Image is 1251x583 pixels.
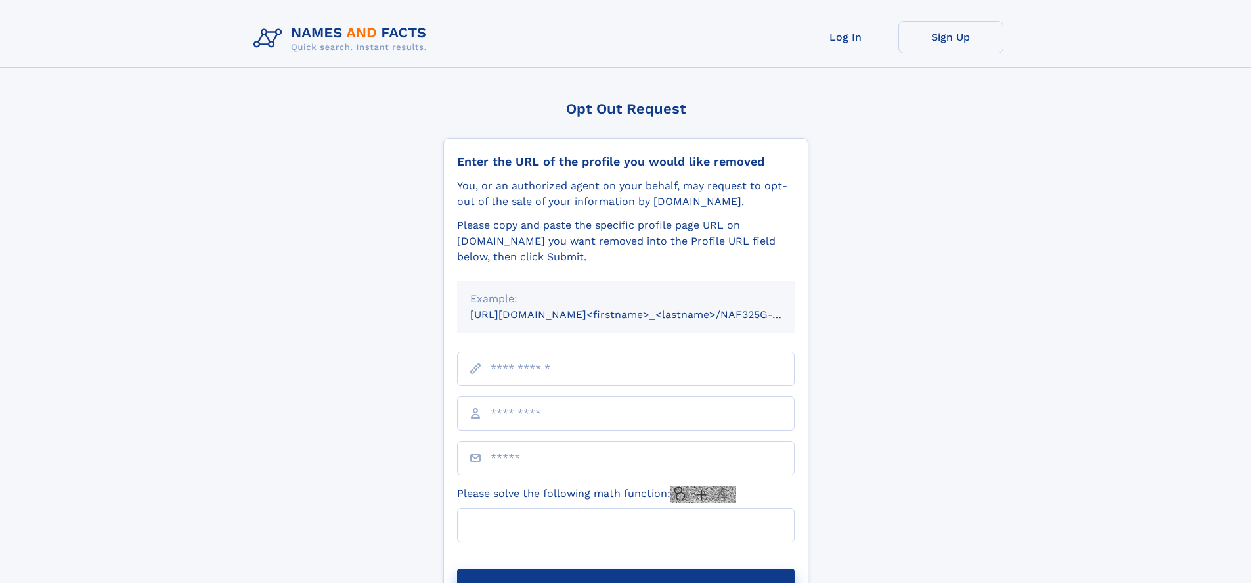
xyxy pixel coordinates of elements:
[457,486,736,503] label: Please solve the following math function:
[793,21,898,53] a: Log In
[457,154,795,169] div: Enter the URL of the profile you would like removed
[470,308,820,321] small: [URL][DOMAIN_NAME]<firstname>_<lastname>/NAF325G-xxxxxxxx
[457,178,795,210] div: You, or an authorized agent on your behalf, may request to opt-out of the sale of your informatio...
[457,218,795,265] div: Please copy and paste the specific profile page URL on [DOMAIN_NAME] you want removed into the Pr...
[248,21,437,57] img: Logo Names and Facts
[443,101,808,117] div: Opt Out Request
[898,21,1003,53] a: Sign Up
[470,291,781,307] div: Example:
